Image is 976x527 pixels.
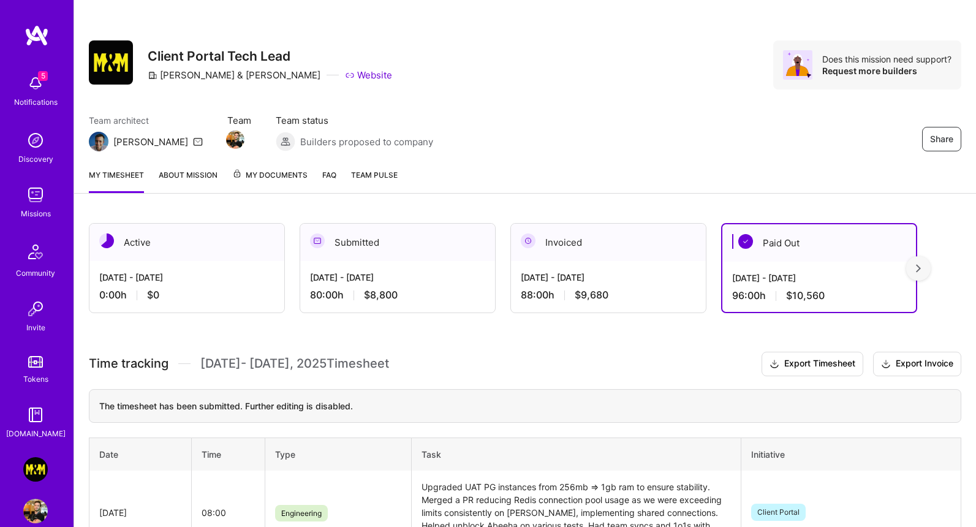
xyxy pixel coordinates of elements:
img: Paid Out [738,234,753,249]
div: Community [16,267,55,279]
div: 96:00 h [732,289,906,302]
th: Time [192,438,265,471]
div: 88:00 h [521,289,696,301]
img: logo [25,25,49,47]
img: teamwork [23,183,48,207]
img: Active [99,233,114,248]
i: icon CompanyGray [148,70,157,80]
a: Website [345,69,392,82]
th: Initiative [741,438,961,471]
div: [PERSON_NAME] & [PERSON_NAME] [148,69,320,82]
div: Submitted [300,224,495,261]
span: Team Pulse [351,170,398,180]
div: The timesheet has been submitted. Further editing is disabled. [89,389,961,423]
span: 5 [38,71,48,81]
img: Team Member Avatar [226,131,244,149]
div: 80:00 h [310,289,485,301]
button: Export Timesheet [762,352,863,376]
span: My Documents [232,169,308,182]
div: Does this mission need support? [822,53,951,65]
img: Invoiced [521,233,535,248]
img: tokens [28,356,43,368]
span: Engineering [275,505,328,521]
div: Request more builders [822,65,951,77]
img: User Avatar [23,499,48,523]
div: Discovery [18,153,53,165]
img: Builders proposed to company [276,132,295,151]
div: [DATE] - [DATE] [99,271,274,284]
div: Invite [26,321,45,334]
span: Builders proposed to company [300,135,433,148]
a: FAQ [322,169,336,193]
span: [DATE] - [DATE] , 2025 Timesheet [200,356,389,371]
a: User Avatar [20,499,51,523]
img: Invite [23,297,48,321]
div: Missions [21,207,51,220]
span: Share [930,133,953,145]
img: guide book [23,403,48,427]
th: Date [89,438,192,471]
img: Team Architect [89,132,108,151]
div: Paid Out [722,224,916,262]
div: 0:00 h [99,289,274,301]
a: Morgan & Morgan: Client Portal Tech Lead [20,457,51,482]
div: Invoiced [511,224,706,261]
img: Company Logo [89,40,133,85]
button: Export Invoice [873,352,961,376]
img: discovery [23,128,48,153]
img: bell [23,71,48,96]
div: Notifications [14,96,58,108]
span: $9,680 [575,289,608,301]
span: Time tracking [89,356,168,371]
span: $8,800 [364,289,398,301]
a: Team Pulse [351,169,398,193]
div: [DATE] - [DATE] [521,271,696,284]
span: Client Portal [751,504,806,521]
th: Type [265,438,411,471]
div: [DOMAIN_NAME] [6,427,66,440]
div: [DATE] - [DATE] [732,271,906,284]
h3: Client Portal Tech Lead [148,48,392,64]
i: icon Download [770,358,779,371]
img: Avatar [783,50,812,80]
i: icon Download [881,358,891,371]
span: $0 [147,289,159,301]
img: right [916,264,921,273]
img: Morgan & Morgan: Client Portal Tech Lead [23,457,48,482]
a: Team Member Avatar [227,129,243,150]
div: [DATE] - [DATE] [310,271,485,284]
i: icon Mail [193,137,203,146]
button: Share [922,127,961,151]
span: $10,560 [786,289,825,302]
a: My Documents [232,169,308,193]
span: Team [227,114,251,127]
span: Team status [276,114,433,127]
a: About Mission [159,169,218,193]
div: [DATE] [99,506,181,519]
span: Team architect [89,114,203,127]
div: [PERSON_NAME] [113,135,188,148]
img: Submitted [310,233,325,248]
img: Community [21,237,50,267]
a: My timesheet [89,169,144,193]
th: Task [412,438,741,471]
div: Active [89,224,284,261]
div: Tokens [23,373,48,385]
